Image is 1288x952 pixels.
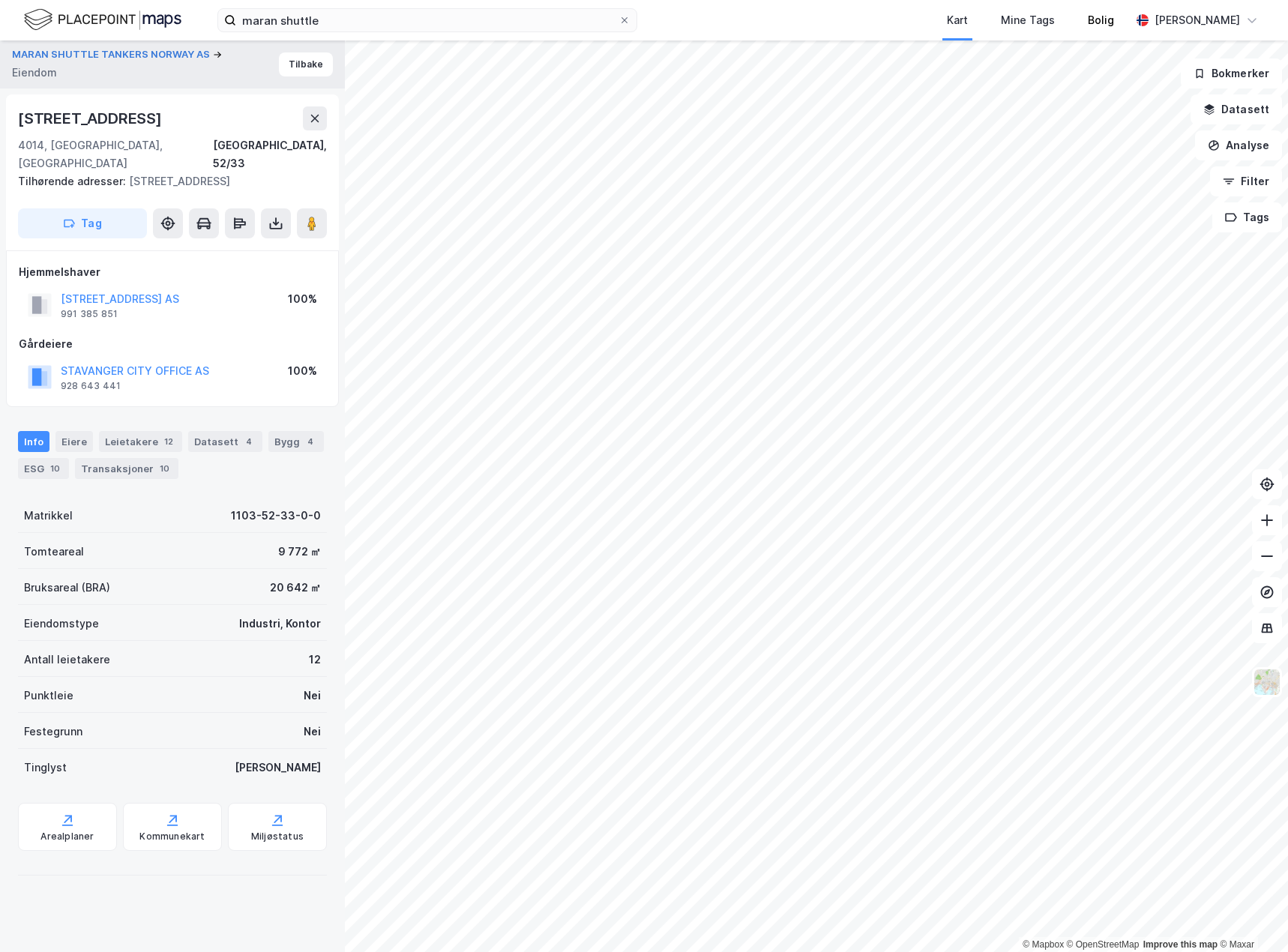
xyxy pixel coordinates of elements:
div: [STREET_ADDRESS] [18,106,165,130]
div: 100% [288,290,317,308]
div: Tinglyst [24,759,67,777]
button: Tilbake [279,52,333,76]
div: [PERSON_NAME] [1155,11,1240,29]
a: Improve this map [1143,939,1218,950]
div: Hjemmelshaver [19,263,326,281]
div: Tomteareal [24,543,84,561]
div: Mine Tags [1001,11,1055,29]
div: 1103-52-33-0-0 [231,507,321,525]
button: Tags [1212,202,1282,232]
div: Kontrollprogram for chat [1213,880,1288,952]
div: Gårdeiere [19,335,326,353]
button: MARAN SHUTTLE TANKERS NORWAY AS [12,47,213,62]
div: 12 [309,651,321,669]
div: 100% [288,362,317,380]
button: Bokmerker [1181,58,1282,88]
div: 4 [303,434,318,449]
div: 4014, [GEOGRAPHIC_DATA], [GEOGRAPHIC_DATA] [18,136,213,172]
div: Festegrunn [24,723,82,741]
div: Arealplaner [40,831,94,843]
button: Tag [18,208,147,238]
div: Datasett [188,431,262,452]
img: logo.f888ab2527a4732fd821a326f86c7f29.svg [24,7,181,33]
input: Søk på adresse, matrikkel, gårdeiere, leietakere eller personer [236,9,619,31]
div: Eiendom [12,64,57,82]
div: Bygg [268,431,324,452]
button: Filter [1210,166,1282,196]
a: Mapbox [1023,939,1064,950]
div: Nei [304,687,321,705]
img: Z [1253,668,1281,696]
div: Kart [947,11,968,29]
iframe: Chat Widget [1213,880,1288,952]
div: Matrikkel [24,507,73,525]
div: Eiere [55,431,93,452]
div: 10 [157,461,172,476]
div: Antall leietakere [24,651,110,669]
div: Bolig [1088,11,1114,29]
div: [STREET_ADDRESS] [18,172,315,190]
div: 9 772 ㎡ [278,543,321,561]
button: Datasett [1191,94,1282,124]
div: 928 643 441 [61,380,121,392]
span: Tilhørende adresser: [18,175,129,187]
div: 4 [241,434,256,449]
div: Eiendomstype [24,615,99,633]
div: [PERSON_NAME] [235,759,321,777]
div: 12 [161,434,176,449]
div: Leietakere [99,431,182,452]
a: OpenStreetMap [1067,939,1140,950]
div: Bruksareal (BRA) [24,579,110,597]
div: Transaksjoner [75,458,178,479]
div: Industri, Kontor [239,615,321,633]
div: Info [18,431,49,452]
div: Miljøstatus [251,831,304,843]
div: 20 642 ㎡ [270,579,321,597]
div: [GEOGRAPHIC_DATA], 52/33 [213,136,327,172]
div: Kommunekart [139,831,205,843]
button: Analyse [1195,130,1282,160]
div: Punktleie [24,687,73,705]
div: Nei [304,723,321,741]
div: 10 [47,461,63,476]
div: ESG [18,458,69,479]
div: 991 385 851 [61,308,118,320]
